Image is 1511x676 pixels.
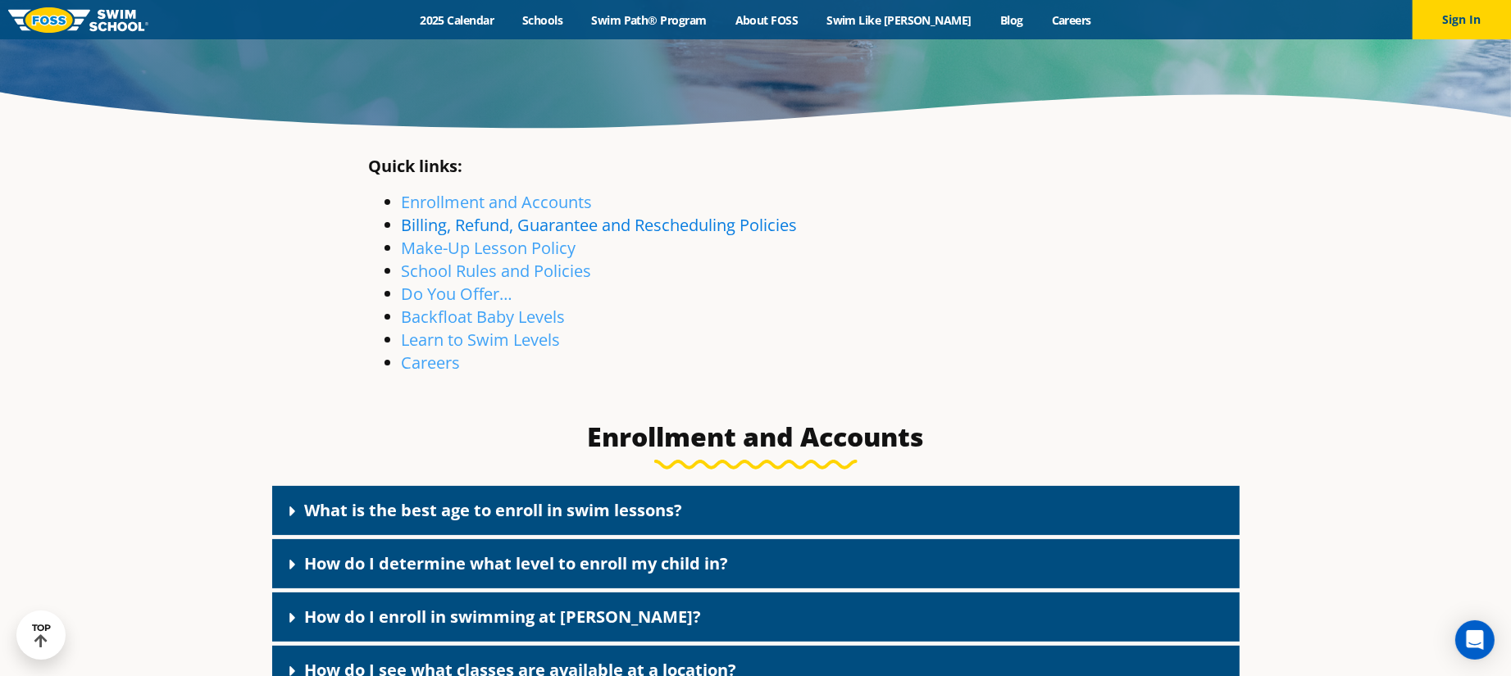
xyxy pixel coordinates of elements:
[406,12,508,28] a: 2025 Calendar
[8,7,148,33] img: FOSS Swim School Logo
[402,260,592,282] a: School Rules and Policies
[721,12,812,28] a: About FOSS
[32,623,51,648] div: TOP
[402,237,576,259] a: Make-Up Lesson Policy
[305,552,729,574] a: How do I determine what level to enroll my child in?
[402,306,566,328] a: Backfloat Baby Levels
[1037,12,1105,28] a: Careers
[1455,620,1495,660] div: Open Intercom Messenger
[577,12,721,28] a: Swim Path® Program
[402,352,461,374] a: Careers
[369,420,1143,453] h3: Enrollment and Accounts
[812,12,986,28] a: Swim Like [PERSON_NAME]
[402,191,593,213] a: Enrollment and Accounts
[402,329,561,351] a: Learn to Swim Levels
[508,12,577,28] a: Schools
[402,283,513,305] a: Do You Offer…
[369,155,463,177] strong: Quick links:
[272,486,1240,535] div: What is the best age to enroll in swim lessons?
[985,12,1037,28] a: Blog
[402,214,798,236] a: Billing, Refund, Guarantee and Rescheduling Policies
[272,539,1240,588] div: How do I determine what level to enroll my child in?
[305,499,683,521] a: What is the best age to enroll in swim lessons?
[305,606,702,628] a: How do I enroll in swimming at [PERSON_NAME]?
[272,592,1240,642] div: How do I enroll in swimming at [PERSON_NAME]?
